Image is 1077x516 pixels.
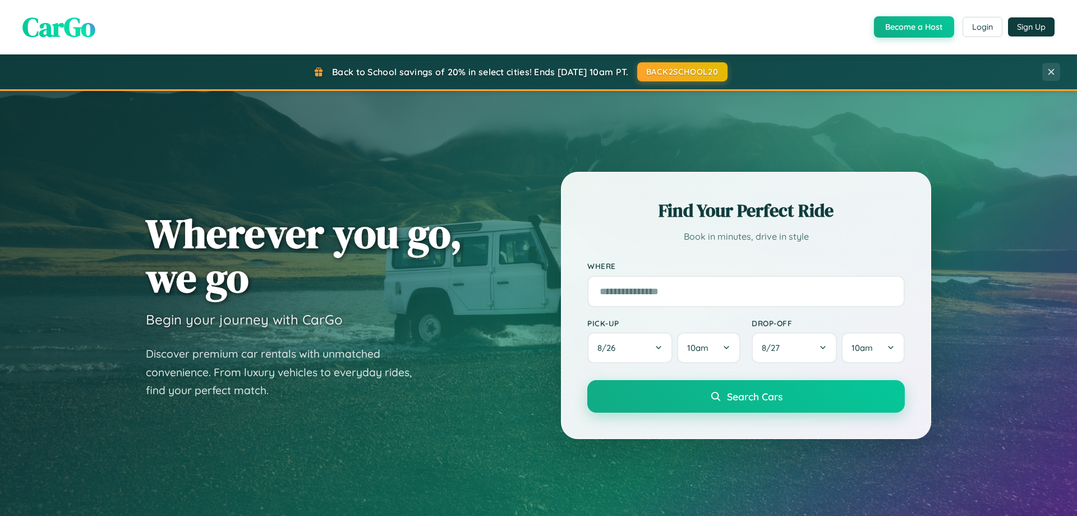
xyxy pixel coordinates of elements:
label: Pick-up [587,318,740,328]
span: CarGo [22,8,95,45]
span: 8 / 26 [597,343,621,353]
button: Become a Host [874,16,954,38]
button: Sign Up [1008,17,1055,36]
button: 8/27 [752,332,837,363]
span: Back to School savings of 20% in select cities! Ends [DATE] 10am PT. [332,66,628,77]
button: 10am [677,332,740,363]
label: Drop-off [752,318,905,328]
button: Search Cars [587,380,905,413]
p: Discover premium car rentals with unmatched convenience. From luxury vehicles to everyday rides, ... [146,345,426,400]
label: Where [587,262,905,271]
button: BACK2SCHOOL20 [637,62,728,81]
button: 10am [841,332,905,363]
button: 8/26 [587,332,673,363]
span: 10am [852,343,873,353]
span: 8 / 27 [762,343,785,353]
h1: Wherever you go, we go [146,211,462,300]
button: Login [963,17,1002,37]
p: Book in minutes, drive in style [587,229,905,245]
h3: Begin your journey with CarGo [146,311,343,328]
span: 10am [687,343,708,353]
span: Search Cars [727,390,783,403]
h2: Find Your Perfect Ride [587,198,905,223]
